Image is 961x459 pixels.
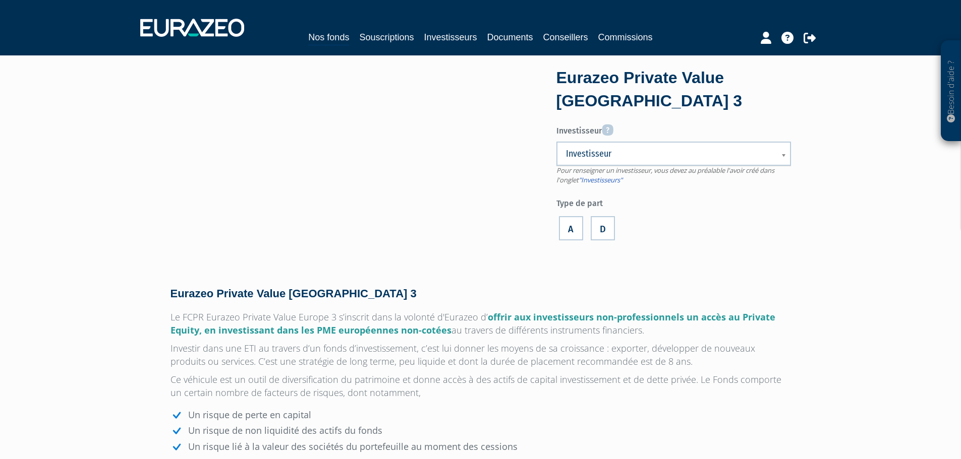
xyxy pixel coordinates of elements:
[487,30,533,44] a: Documents
[556,194,791,210] label: Type de part
[359,30,414,44] a: Souscriptions
[424,30,477,44] a: Investisseurs
[308,30,349,46] a: Nos fonds
[171,311,775,336] span: offrir aux investisseurs non-professionnels un accès au Private Equity, en investissant dans les ...
[556,67,791,112] div: Eurazeo Private Value [GEOGRAPHIC_DATA] 3
[556,166,774,184] span: Pour renseigner un investisseur, vous devez au préalable l'avoir créé dans l'onglet
[579,175,623,184] a: "Investisseurs"
[171,410,791,421] li: Un risque de perte en capital
[171,310,791,337] p: Le FCPR Eurazeo Private Value Europe 3 s’inscrit dans la volonté d'Eurazeo d’ au travers de diffé...
[171,288,791,300] h4: Eurazeo Private Value [GEOGRAPHIC_DATA] 3
[171,71,527,271] iframe: YouTube video player
[556,120,791,137] label: Investisseur
[559,216,583,240] label: A
[598,30,653,44] a: Commissions
[171,441,791,452] li: Un risque lié à la valeur des sociétés du portefeuille au moment des cessions
[171,373,791,399] p: Ce véhicule est un outil de diversification du patrimoine et donne accès à des actifs de capital ...
[591,216,615,240] label: D
[171,425,791,436] li: Un risque de non liquidité des actifs du fonds
[140,19,244,37] img: 1732889491-logotype_eurazeo_blanc_rvb.png
[566,148,768,160] span: Investisseur
[543,30,588,44] a: Conseillers
[945,46,957,137] p: Besoin d'aide ?
[171,342,791,368] p: Investir dans une ETI au travers d’un fonds d’investissement, c’est lui donner les moyens de sa c...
